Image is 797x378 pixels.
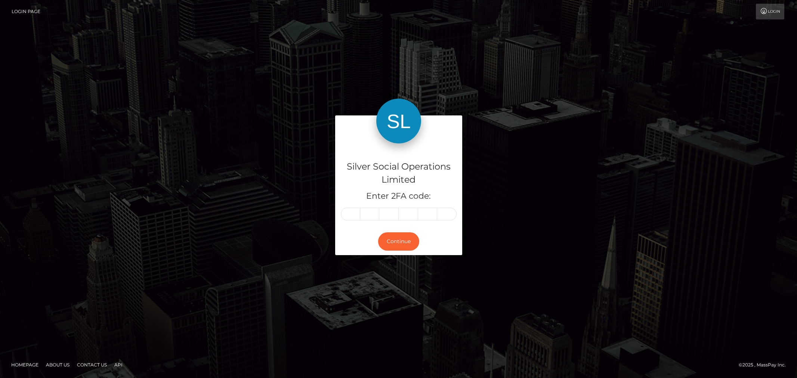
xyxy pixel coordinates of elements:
[341,190,457,202] h5: Enter 2FA code:
[376,99,421,143] img: Silver Social Operations Limited
[74,359,110,371] a: Contact Us
[43,359,72,371] a: About Us
[378,232,419,251] button: Continue
[341,160,457,186] h4: Silver Social Operations Limited
[12,4,40,19] a: Login Page
[739,361,791,369] div: © 2025 , MassPay Inc.
[8,359,41,371] a: Homepage
[756,4,784,19] a: Login
[111,359,126,371] a: API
